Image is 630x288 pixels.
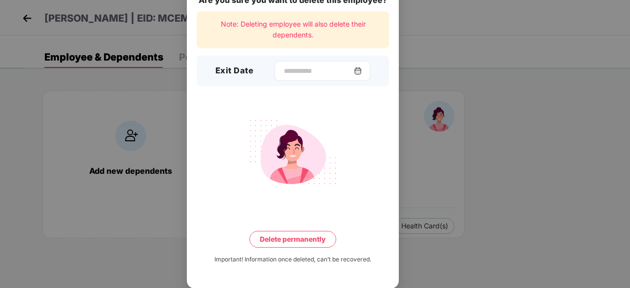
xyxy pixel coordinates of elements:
h3: Exit Date [215,64,254,77]
div: Note: Deleting employee will also delete their dependents. [197,11,389,48]
button: Delete permanently [249,231,336,248]
div: Important! Information once deleted, can’t be recovered. [214,255,371,264]
img: svg+xml;base64,PHN2ZyBpZD0iQ2FsZW5kYXItMzJ4MzIiIHhtbG5zPSJodHRwOi8vd3d3LnczLm9yZy8yMDAwL3N2ZyIgd2... [354,67,362,75]
img: svg+xml;base64,PHN2ZyB4bWxucz0iaHR0cDovL3d3dy53My5vcmcvMjAwMC9zdmciIHdpZHRoPSIyMjQiIGhlaWdodD0iMT... [238,114,348,191]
